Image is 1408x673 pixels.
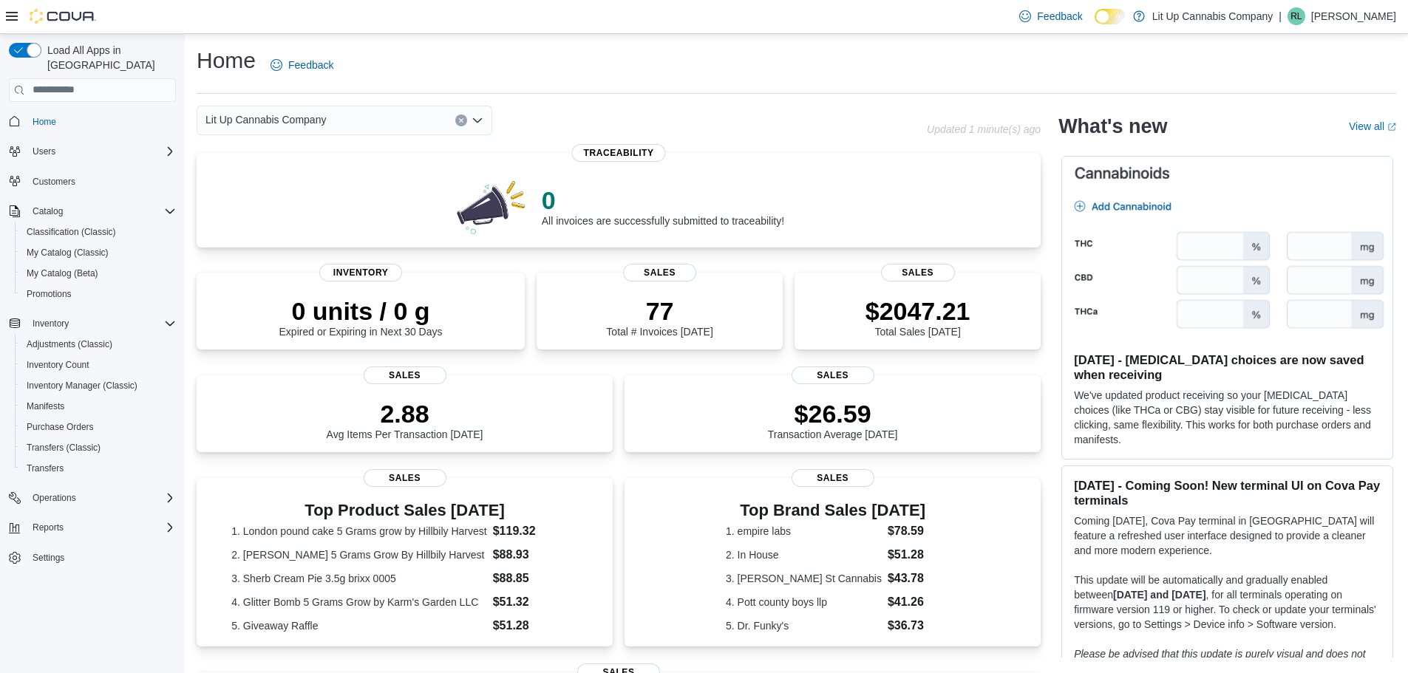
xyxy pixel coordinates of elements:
span: Feedback [288,58,333,72]
p: This update will be automatically and gradually enabled between , for all terminals operating on ... [1074,573,1381,632]
p: [PERSON_NAME] [1311,7,1396,25]
h3: Top Product Sales [DATE] [231,502,578,519]
span: Sales [881,264,955,281]
span: Catalog [33,205,63,217]
a: Transfers [21,460,69,477]
button: Home [3,111,182,132]
span: Promotions [21,285,176,303]
img: Cova [30,9,96,24]
h3: [DATE] - [MEDICAL_DATA] choices are now saved when receiving [1074,352,1381,382]
span: Inventory [33,318,69,329]
button: Promotions [15,284,182,304]
p: Updated 1 minute(s) ago [927,123,1041,135]
dt: 4. Pott county boys llp [726,595,882,609]
h1: Home [197,46,256,75]
span: Users [33,146,55,157]
button: Inventory [3,313,182,334]
span: Home [33,116,56,128]
button: Classification (Classic) [15,222,182,242]
p: | [1279,7,1282,25]
img: 0 [453,177,530,236]
input: Dark Mode [1095,9,1126,24]
button: Users [3,141,182,162]
span: Settings [27,548,176,567]
span: Reports [33,522,64,533]
p: We've updated product receiving so your [MEDICAL_DATA] choices (like THCa or CBG) stay visible fo... [1074,388,1381,447]
span: Sales [623,264,697,281]
svg: External link [1387,123,1396,131]
a: Customers [27,173,81,191]
dt: 2. In House [726,547,882,562]
div: Expired or Expiring in Next 30 Days [279,296,443,338]
button: Settings [3,547,182,568]
dt: 4. Glitter Bomb 5 Grams Grow by Karm's Garden LLC [231,595,487,609]
button: Operations [27,489,82,507]
a: Home [27,113,62,131]
button: Reports [3,517,182,538]
span: RL [1290,7,1302,25]
div: All invoices are successfully submitted to traceability! [542,185,784,227]
span: Manifests [27,400,64,412]
button: Transfers (Classic) [15,437,182,458]
span: Adjustments (Classic) [27,338,112,350]
div: Total # Invoices [DATE] [606,296,712,338]
span: Operations [33,492,76,504]
span: Inventory [319,264,402,281]
button: Open list of options [472,115,483,126]
button: Catalog [27,202,69,220]
span: Transfers [21,460,176,477]
a: Purchase Orders [21,418,100,436]
dd: $51.28 [888,546,939,564]
button: Purchase Orders [15,417,182,437]
dd: $51.28 [493,617,578,635]
span: Sales [792,366,874,384]
button: Manifests [15,396,182,417]
span: Traceability [572,144,666,162]
dd: $43.78 [888,570,939,587]
div: Total Sales [DATE] [865,296,970,338]
span: Customers [33,176,75,188]
span: My Catalog (Classic) [21,244,176,262]
span: Operations [27,489,176,507]
span: My Catalog (Classic) [27,247,109,259]
dt: 3. [PERSON_NAME] St Cannabis [726,571,882,586]
span: Sales [364,366,446,384]
dd: $88.85 [493,570,578,587]
a: Promotions [21,285,78,303]
a: Inventory Count [21,356,95,374]
span: Transfers [27,462,64,474]
a: Feedback [1013,1,1088,31]
span: Transfers (Classic) [27,442,101,454]
div: Avg Items Per Transaction [DATE] [327,399,483,440]
span: Purchase Orders [21,418,176,436]
dd: $119.32 [493,522,578,540]
span: Manifests [21,397,176,415]
a: Transfers (Classic) [21,439,106,457]
span: Classification (Classic) [21,223,176,241]
button: Transfers [15,458,182,479]
h2: What's new [1058,115,1167,138]
button: My Catalog (Classic) [15,242,182,263]
dd: $88.93 [493,546,578,564]
button: Inventory Manager (Classic) [15,375,182,396]
dd: $51.32 [493,593,578,611]
span: Dark Mode [1095,24,1095,25]
dt: 1. empire labs [726,524,882,539]
span: Transfers (Classic) [21,439,176,457]
dd: $41.26 [888,593,939,611]
button: My Catalog (Beta) [15,263,182,284]
dt: 3. Sherb Cream Pie 3.5g brixx 0005 [231,571,487,586]
dt: 5. Dr. Funky's [726,618,882,633]
span: Load All Apps in [GEOGRAPHIC_DATA] [41,43,176,72]
a: My Catalog (Beta) [21,264,104,282]
a: View allExternal link [1349,120,1396,132]
dt: 2. [PERSON_NAME] 5 Grams Grow By Hillbily Harvest [231,547,487,562]
button: Inventory [27,315,75,332]
p: Coming [DATE], Cova Pay terminal in [GEOGRAPHIC_DATA] will feature a refreshed user interface des... [1074,513,1381,558]
a: Classification (Classic) [21,223,122,241]
span: Inventory Manager (Classic) [21,377,176,394]
a: Settings [27,549,70,567]
a: Feedback [265,50,339,80]
button: Catalog [3,201,182,222]
dt: 1. London pound cake 5 Grams grow by Hillbily Harvest [231,524,487,539]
